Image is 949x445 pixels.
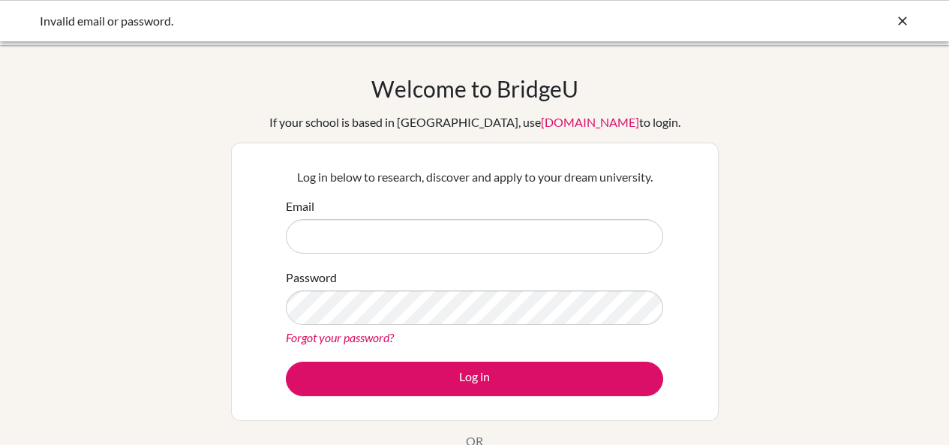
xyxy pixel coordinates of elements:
a: [DOMAIN_NAME] [541,115,639,129]
label: Email [286,197,314,215]
label: Password [286,269,337,287]
div: Invalid email or password. [40,12,685,30]
a: Forgot your password? [286,330,394,344]
p: Log in below to research, discover and apply to your dream university. [286,168,663,186]
div: If your school is based in [GEOGRAPHIC_DATA], use to login. [269,113,680,131]
button: Log in [286,362,663,396]
h1: Welcome to BridgeU [371,75,578,102]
